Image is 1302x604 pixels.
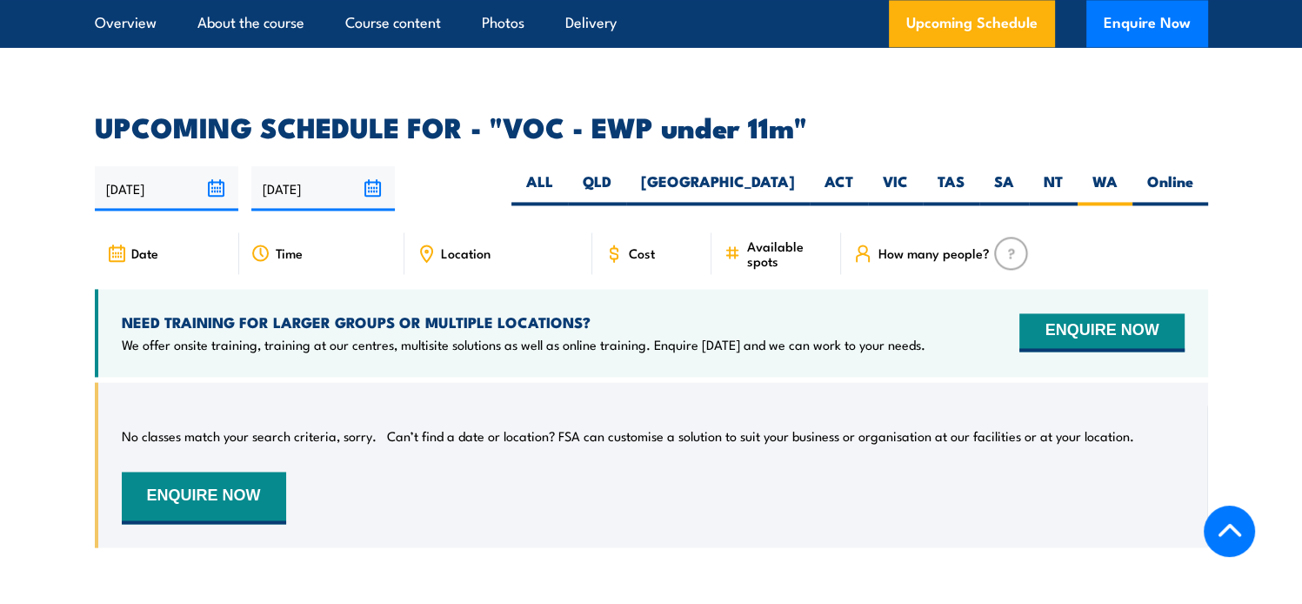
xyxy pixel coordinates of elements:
button: ENQUIRE NOW [122,472,286,524]
label: WA [1078,171,1132,205]
span: Available spots [746,238,829,268]
label: SA [979,171,1029,205]
span: How many people? [878,245,989,260]
p: No classes match your search criteria, sorry. [122,427,377,445]
span: Location [441,245,491,260]
span: Cost [629,245,655,260]
label: QLD [568,171,626,205]
label: [GEOGRAPHIC_DATA] [626,171,810,205]
p: We offer onsite training, training at our centres, multisite solutions as well as online training... [122,336,925,353]
label: ACT [810,171,868,205]
input: From date [95,166,238,211]
p: Can’t find a date or location? FSA can customise a solution to suit your business or organisation... [387,427,1134,445]
label: ALL [511,171,568,205]
h2: UPCOMING SCHEDULE FOR - "VOC - EWP under 11m" [95,114,1208,138]
label: NT [1029,171,1078,205]
label: TAS [923,171,979,205]
label: VIC [868,171,923,205]
button: ENQUIRE NOW [1019,313,1184,352]
span: Time [276,245,303,260]
label: Online [1132,171,1208,205]
h4: NEED TRAINING FOR LARGER GROUPS OR MULTIPLE LOCATIONS? [122,312,925,332]
input: To date [251,166,395,211]
span: Date [131,245,158,260]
